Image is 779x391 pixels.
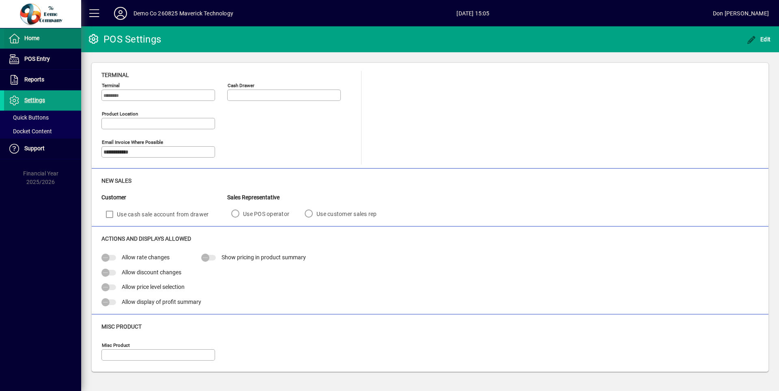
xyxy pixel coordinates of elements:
span: Edit [747,36,771,43]
span: Actions and Displays Allowed [101,235,191,242]
mat-label: Cash Drawer [228,83,254,88]
span: Allow price level selection [122,284,185,290]
span: Show pricing in product summary [222,254,306,261]
a: Support [4,139,81,159]
a: Home [4,28,81,49]
mat-label: Misc Product [102,342,130,348]
div: Don [PERSON_NAME] [713,7,769,20]
mat-label: Product location [102,111,138,117]
span: Misc Product [101,323,142,330]
span: Allow display of profit summary [122,299,201,305]
span: Reports [24,76,44,83]
span: POS Entry [24,56,50,62]
span: [DATE] 15:05 [233,7,713,20]
span: Terminal [101,72,129,78]
div: Customer [101,193,227,202]
button: Edit [745,32,773,47]
div: POS Settings [87,33,161,46]
span: New Sales [101,177,131,184]
a: POS Entry [4,49,81,69]
span: Allow discount changes [122,269,181,276]
a: Quick Buttons [4,111,81,124]
div: Sales Representative [227,193,388,202]
span: Allow rate changes [122,254,170,261]
span: Settings [24,97,45,103]
a: Reports [4,70,81,90]
button: Profile [108,6,133,21]
span: Docket Content [8,128,52,135]
a: Docket Content [4,124,81,138]
span: Quick Buttons [8,114,49,121]
mat-label: Terminal [102,83,120,88]
div: Demo Co 260825 Maverick Technology [133,7,233,20]
mat-label: Email Invoice where possible [102,139,163,145]
span: Home [24,35,39,41]
span: Support [24,145,45,152]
